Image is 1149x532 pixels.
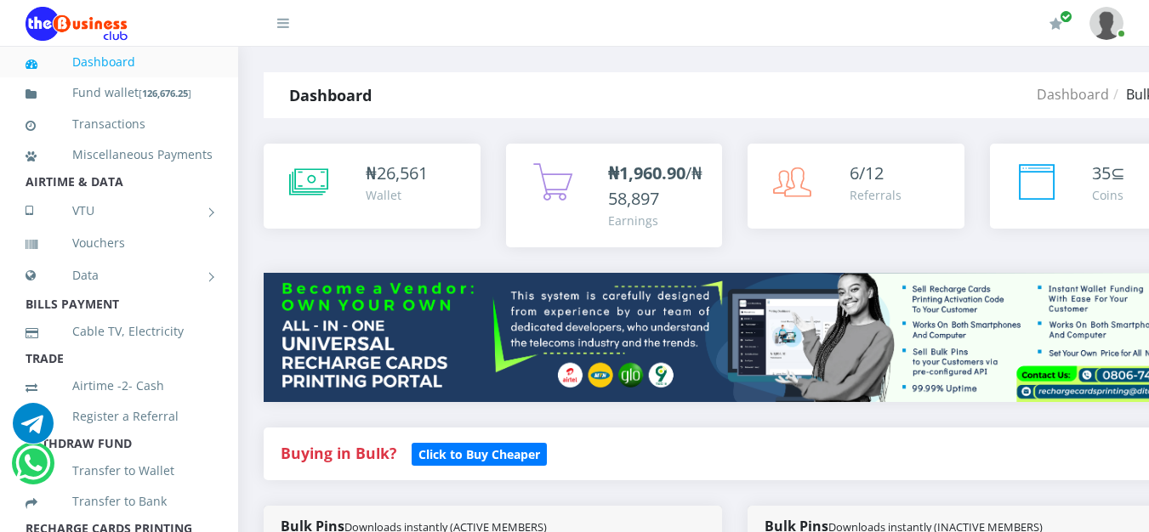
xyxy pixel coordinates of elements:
[26,451,213,490] a: Transfer to Wallet
[26,366,213,405] a: Airtime -2- Cash
[281,443,396,463] strong: Buying in Bulk?
[1037,85,1109,104] a: Dashboard
[26,397,213,436] a: Register a Referral
[139,87,191,99] small: [ ]
[26,105,213,144] a: Transactions
[608,161,702,210] span: /₦58,897
[1092,186,1125,204] div: Coins
[366,161,428,186] div: ₦
[26,254,213,297] a: Data
[608,212,706,229] div: Earnings
[26,7,128,41] img: Logo
[506,144,723,247] a: ₦1,960.90/₦58,897 Earnings
[26,224,213,263] a: Vouchers
[418,446,540,462] b: Click to Buy Cheaper
[850,186,902,204] div: Referrals
[748,144,964,229] a: 6/12 Referrals
[608,161,685,184] b: ₦1,960.90
[13,416,54,444] a: Chat for support
[26,482,213,521] a: Transfer to Bank
[1089,7,1123,40] img: User
[26,190,213,232] a: VTU
[412,443,547,463] a: Click to Buy Cheaper
[26,42,213,82] a: Dashboard
[26,73,213,113] a: Fund wallet[126,676.25]
[1092,161,1111,184] span: 35
[1049,17,1062,31] i: Renew/Upgrade Subscription
[366,186,428,204] div: Wallet
[1060,10,1072,23] span: Renew/Upgrade Subscription
[850,161,884,184] span: 6/12
[377,161,428,184] span: 26,561
[289,85,372,105] strong: Dashboard
[26,135,213,174] a: Miscellaneous Payments
[142,87,188,99] b: 126,676.25
[264,144,481,229] a: ₦26,561 Wallet
[15,456,50,484] a: Chat for support
[26,312,213,351] a: Cable TV, Electricity
[1092,161,1125,186] div: ⊆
